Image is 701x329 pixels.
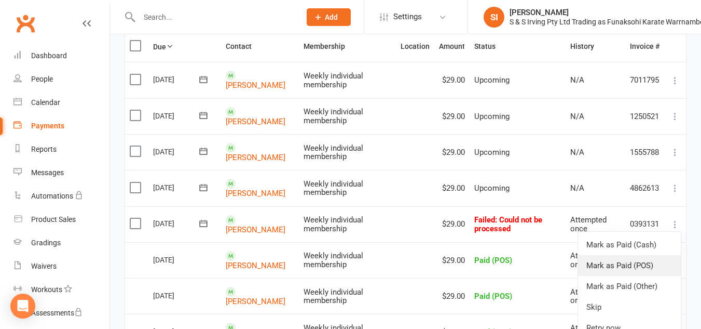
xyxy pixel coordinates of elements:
[153,287,201,304] div: [DATE]
[625,170,664,206] td: 4862613
[31,51,67,60] div: Dashboard
[31,192,73,200] div: Automations
[31,75,53,83] div: People
[226,261,285,270] a: [PERSON_NAME]
[578,255,681,276] a: Mark as Paid (POS)
[434,62,470,98] td: $29.00
[570,112,584,121] span: N/A
[474,75,510,85] span: Upcoming
[153,143,201,160] div: [DATE]
[396,31,434,62] th: Location
[570,251,607,269] span: Attempted once
[13,91,109,114] a: Calendar
[434,134,470,170] td: $29.00
[13,301,109,325] a: Assessments
[325,13,338,21] span: Add
[307,8,351,26] button: Add
[484,7,504,28] div: SI
[31,309,83,317] div: Assessments
[13,278,109,301] a: Workouts
[13,255,109,278] a: Waivers
[226,81,285,90] a: [PERSON_NAME]
[570,183,584,193] span: N/A
[474,292,512,301] span: Paid (POS)
[434,170,470,206] td: $29.00
[304,287,363,306] span: Weekly individual membership
[226,297,285,306] a: [PERSON_NAME]
[299,31,396,62] th: Membership
[566,31,625,62] th: History
[474,112,510,121] span: Upcoming
[304,215,363,233] span: Weekly individual membership
[304,107,363,125] span: Weekly individual membership
[31,98,60,107] div: Calendar
[578,234,681,255] a: Mark as Paid (Cash)
[31,285,62,294] div: Workouts
[474,215,542,233] span: Failed
[13,44,109,68] a: Dashboard
[31,215,76,223] div: Product Sales
[12,10,38,36] a: Clubworx
[221,31,299,62] th: Contact
[578,276,681,297] a: Mark as Paid (Other)
[434,206,470,242] td: $29.00
[570,215,607,233] span: Attempted once
[625,62,664,98] td: 7011795
[226,153,285,162] a: [PERSON_NAME]
[153,215,201,231] div: [DATE]
[153,179,201,195] div: [DATE]
[13,231,109,255] a: Gradings
[474,148,510,157] span: Upcoming
[304,143,363,162] span: Weekly individual membership
[470,31,566,62] th: Status
[10,294,35,319] div: Open Intercom Messenger
[570,75,584,85] span: N/A
[393,5,422,29] span: Settings
[31,239,61,247] div: Gradings
[625,98,664,134] td: 1250521
[31,168,64,177] div: Messages
[578,297,681,318] a: Skip
[31,122,64,130] div: Payments
[434,242,470,278] td: $29.00
[434,31,470,62] th: Amount
[13,138,109,161] a: Reports
[570,287,607,306] span: Attempted once
[226,225,285,234] a: [PERSON_NAME]
[13,68,109,91] a: People
[13,114,109,138] a: Payments
[474,215,542,233] span: : Could not be processed
[625,31,664,62] th: Invoice #
[226,189,285,198] a: [PERSON_NAME]
[13,208,109,231] a: Product Sales
[31,145,57,153] div: Reports
[625,134,664,170] td: 1555788
[226,116,285,126] a: [PERSON_NAME]
[570,148,584,157] span: N/A
[153,71,201,87] div: [DATE]
[31,262,57,270] div: Waivers
[136,10,293,24] input: Search...
[304,71,363,89] span: Weekly individual membership
[148,31,221,62] th: Due
[474,183,510,193] span: Upcoming
[434,98,470,134] td: $29.00
[153,108,201,124] div: [DATE]
[625,206,664,242] td: 0393131
[474,256,512,265] span: Paid (POS)
[13,161,109,185] a: Messages
[153,252,201,268] div: [DATE]
[304,251,363,269] span: Weekly individual membership
[13,185,109,208] a: Automations
[304,179,363,198] span: Weekly individual membership
[434,278,470,314] td: $29.00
